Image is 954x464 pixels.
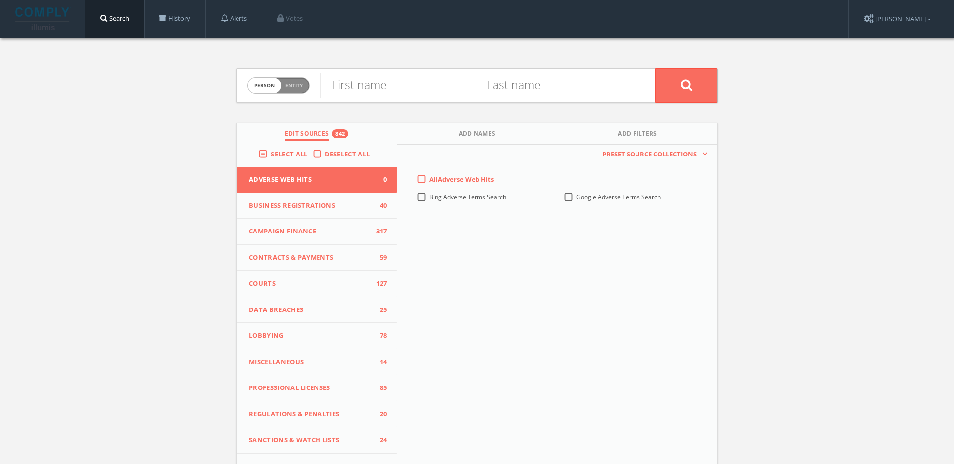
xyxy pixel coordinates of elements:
[249,409,372,419] span: Regulations & Penalties
[237,297,397,323] button: Data Breaches25
[372,305,387,315] span: 25
[372,175,387,185] span: 0
[429,175,494,184] span: All Adverse Web Hits
[248,78,281,93] span: person
[557,123,717,145] button: Add Filters
[237,245,397,271] button: Contracts & Payments59
[249,175,372,185] span: Adverse Web Hits
[237,427,397,454] button: Sanctions & Watch Lists24
[285,129,329,141] span: Edit Sources
[237,401,397,428] button: Regulations & Penalties20
[249,227,372,236] span: Campaign Finance
[597,150,708,159] button: Preset Source Collections
[397,123,557,145] button: Add Names
[372,253,387,263] span: 59
[249,331,372,341] span: Lobbying
[237,271,397,297] button: Courts127
[459,129,496,141] span: Add Names
[237,123,397,145] button: Edit Sources842
[237,323,397,349] button: Lobbying78
[618,129,657,141] span: Add Filters
[249,253,372,263] span: Contracts & Payments
[372,383,387,393] span: 85
[372,435,387,445] span: 24
[249,201,372,211] span: Business Registrations
[237,375,397,401] button: Professional Licenses85
[576,193,661,201] span: Google Adverse Terms Search
[237,167,397,193] button: Adverse Web Hits0
[372,279,387,289] span: 127
[372,357,387,367] span: 14
[325,150,370,158] span: Deselect All
[249,279,372,289] span: Courts
[597,150,702,159] span: Preset Source Collections
[372,331,387,341] span: 78
[237,349,397,376] button: Miscellaneous14
[429,193,506,201] span: Bing Adverse Terms Search
[249,435,372,445] span: Sanctions & Watch Lists
[237,193,397,219] button: Business Registrations40
[249,305,372,315] span: Data Breaches
[332,129,348,138] div: 842
[15,7,71,30] img: illumis
[285,82,303,89] span: Entity
[372,201,387,211] span: 40
[372,409,387,419] span: 20
[237,219,397,245] button: Campaign Finance317
[249,357,372,367] span: Miscellaneous
[249,383,372,393] span: Professional Licenses
[372,227,387,236] span: 317
[271,150,307,158] span: Select All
